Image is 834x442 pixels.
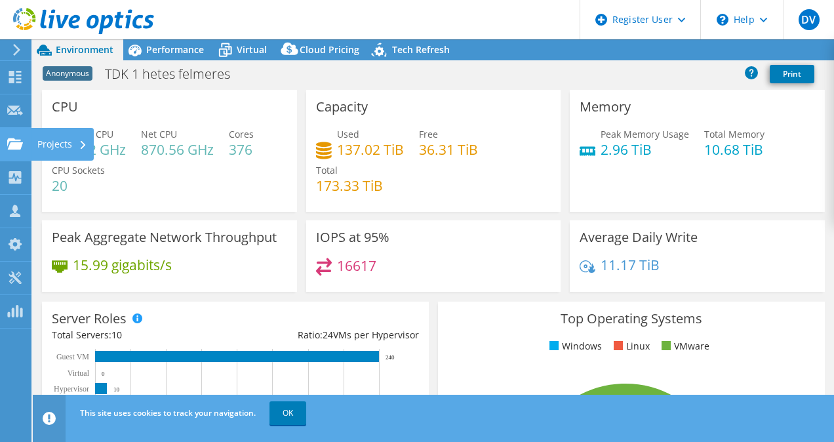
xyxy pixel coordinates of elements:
[717,14,728,26] svg: \n
[111,329,122,341] span: 10
[113,386,120,393] text: 10
[610,339,650,353] li: Linux
[229,142,254,157] h4: 376
[316,230,389,245] h3: IOPS at 95%
[316,164,338,176] span: Total
[52,328,235,342] div: Total Servers:
[601,128,689,140] span: Peak Memory Usage
[56,43,113,56] span: Environment
[52,100,78,114] h3: CPU
[99,67,250,81] h1: TDK 1 hetes felmeres
[704,142,764,157] h4: 10.68 TiB
[337,142,404,157] h4: 137.02 TiB
[337,258,376,273] h4: 16617
[68,369,90,378] text: Virtual
[770,65,814,83] a: Print
[601,258,660,272] h4: 11.17 TiB
[141,128,177,140] span: Net CPU
[52,311,127,326] h3: Server Roles
[237,43,267,56] span: Virtual
[316,178,383,193] h4: 173.33 TiB
[73,142,126,157] h4: 202 GHz
[73,128,113,140] span: Peak CPU
[43,66,92,81] span: Anonymous
[141,142,214,157] h4: 870.56 GHz
[580,230,698,245] h3: Average Daily Write
[337,128,359,140] span: Used
[799,9,820,30] span: DV
[229,128,254,140] span: Cores
[580,100,631,114] h3: Memory
[419,142,478,157] h4: 36.31 TiB
[80,407,256,418] span: This site uses cookies to track your navigation.
[102,371,105,377] text: 0
[235,328,419,342] div: Ratio: VMs per Hypervisor
[386,354,395,361] text: 240
[392,43,450,56] span: Tech Refresh
[300,43,359,56] span: Cloud Pricing
[316,100,368,114] h3: Capacity
[419,128,438,140] span: Free
[52,164,105,176] span: CPU Sockets
[448,311,815,326] h3: Top Operating Systems
[56,352,89,361] text: Guest VM
[54,384,89,393] text: Hypervisor
[658,339,709,353] li: VMware
[323,329,333,341] span: 24
[52,230,277,245] h3: Peak Aggregate Network Throughput
[601,142,689,157] h4: 2.96 TiB
[73,258,172,272] h4: 15.99 gigabits/s
[704,128,764,140] span: Total Memory
[546,339,602,353] li: Windows
[269,401,306,425] a: OK
[52,178,105,193] h4: 20
[146,43,204,56] span: Performance
[31,128,94,161] div: Projects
